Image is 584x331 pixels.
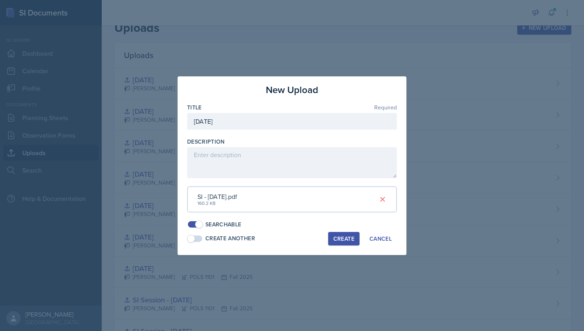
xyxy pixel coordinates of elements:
[364,232,397,245] button: Cancel
[328,232,360,245] button: Create
[187,103,202,111] label: Title
[197,200,237,207] div: 160.2 KB
[266,83,318,97] h3: New Upload
[205,234,255,243] div: Create Another
[369,236,392,242] div: Cancel
[187,138,225,146] label: Description
[205,220,242,229] div: Searchable
[374,105,397,110] span: Required
[333,236,354,242] div: Create
[197,192,237,201] div: SI - [DATE].pdf
[187,113,397,130] input: Enter title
